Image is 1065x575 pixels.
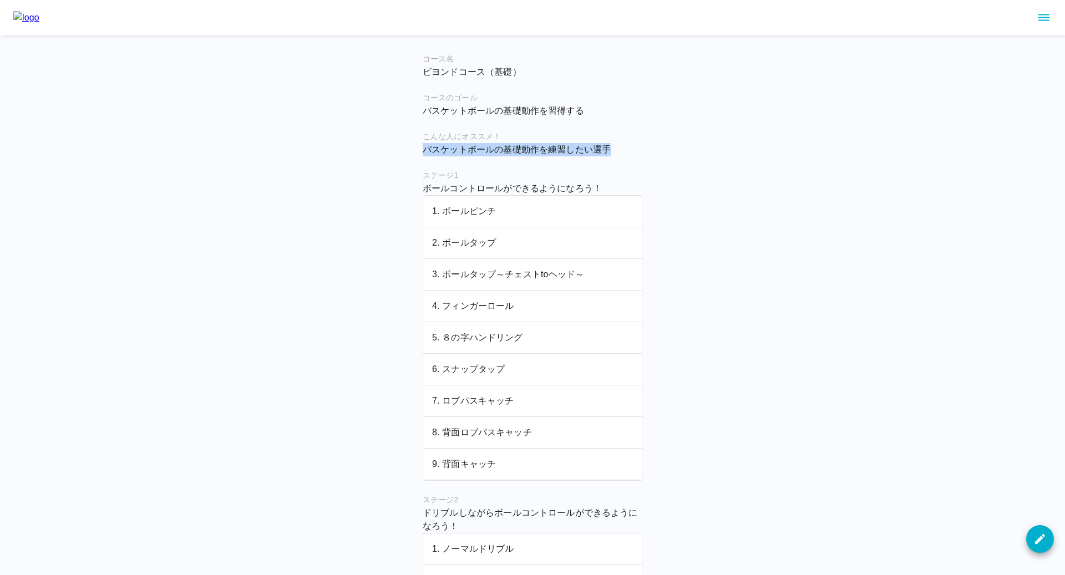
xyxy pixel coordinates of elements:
p: バスケットボールの基礎動作を練習したい選手 [423,143,642,156]
p: 2. ボールタップ [432,236,633,250]
p: バスケットボールの基礎動作を習得する [423,104,642,118]
p: ドリブルしながらボールコントロールができるようになろう！ [423,506,642,533]
p: 9. 背面キャッチ [432,457,633,471]
p: 1. ボールピンチ [432,205,633,218]
p: 6. スナップタップ [432,363,633,376]
img: logo [13,11,39,24]
p: 7. ロブパスキャッチ [432,394,633,408]
h6: コース名 [423,53,642,65]
h6: コースのゴール [423,92,642,104]
h6: ステージ 2 [423,494,642,506]
h6: ステージ 1 [423,170,642,182]
p: ボールコントロールができるようになろう！ [423,182,642,195]
p: 5. ８の字ハンドリング [432,331,633,344]
p: ビヨンドコース（基礎） [423,65,642,79]
h6: こんな人にオススメ！ [423,131,642,143]
button: sidemenu [1034,8,1053,27]
p: 1. ノーマルドリブル [432,542,633,556]
p: 4. フィンガーロール [432,299,633,313]
p: 3. ボールタップ～チェストtoヘッド～ [432,268,633,281]
p: 8. 背面ロブパスキャッチ [432,426,633,439]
